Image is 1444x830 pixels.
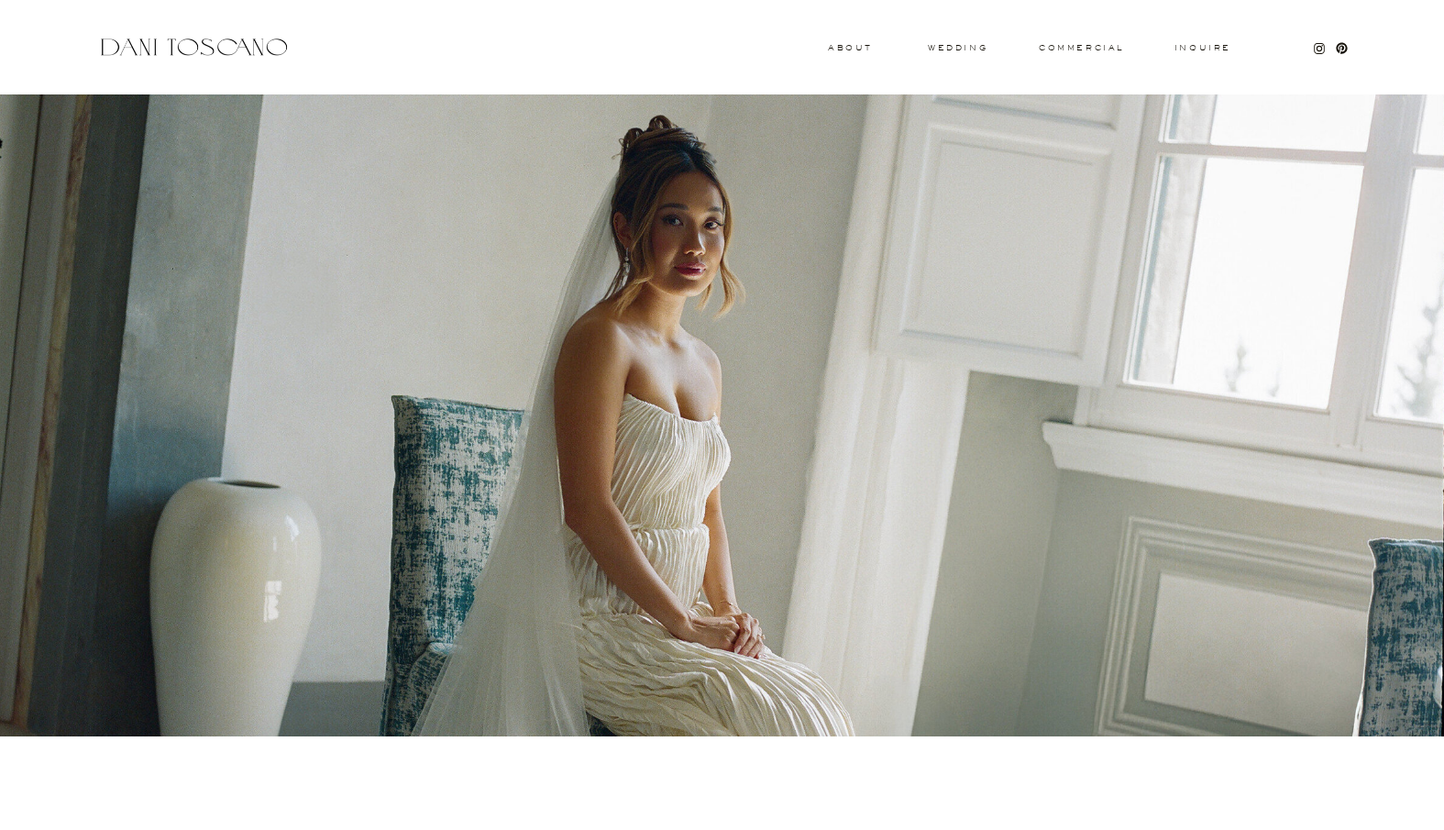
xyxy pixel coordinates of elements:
[928,44,987,50] a: wedding
[1174,44,1232,53] a: Inquire
[828,44,868,50] a: About
[1039,44,1123,51] a: commercial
